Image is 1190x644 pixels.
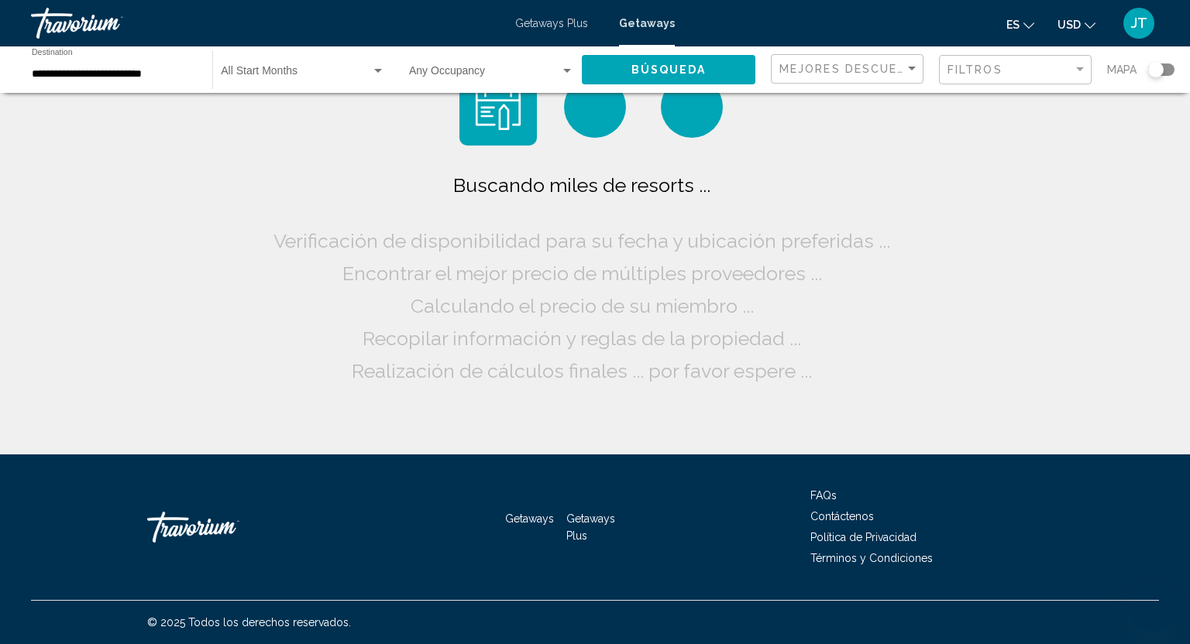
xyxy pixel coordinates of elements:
iframe: Button to launch messaging window [1128,582,1178,632]
span: Recopilar información y reglas de la propiedad ... [363,327,801,350]
span: Búsqueda [631,64,707,77]
span: Verificación de disponibilidad para su fecha y ubicación preferidas ... [273,229,890,252]
a: Travorium [31,8,500,39]
button: User Menu [1119,7,1159,39]
mat-select: Sort by [779,63,919,76]
span: JT [1131,15,1147,31]
button: Change currency [1058,13,1095,36]
a: Contáctenos [810,510,874,522]
span: Buscando miles de resorts ... [453,173,710,197]
span: Mejores descuentos [779,63,935,75]
button: Change language [1006,13,1034,36]
span: Encontrar el mejor precio de múltiples proveedores ... [342,262,822,285]
span: © 2025 Todos los derechos reservados. [147,616,351,629]
button: Búsqueda [582,55,755,84]
button: Filter [939,54,1092,86]
span: Filtros [948,63,1003,76]
span: Mapa [1107,59,1137,80]
a: Getaways Plus [566,512,615,542]
a: Política de Privacidad [810,531,917,543]
a: Getaways [619,17,675,29]
a: Términos y Condiciones [810,552,933,564]
span: Calculando el precio de su miembro ... [411,294,754,317]
span: USD [1058,19,1081,31]
a: FAQs [810,489,837,502]
a: Getaways Plus [515,17,588,29]
a: Getaways [505,512,554,525]
a: Travorium [147,504,302,550]
span: es [1006,19,1020,31]
span: Realización de cálculos finales ... por favor espere ... [352,359,812,382]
